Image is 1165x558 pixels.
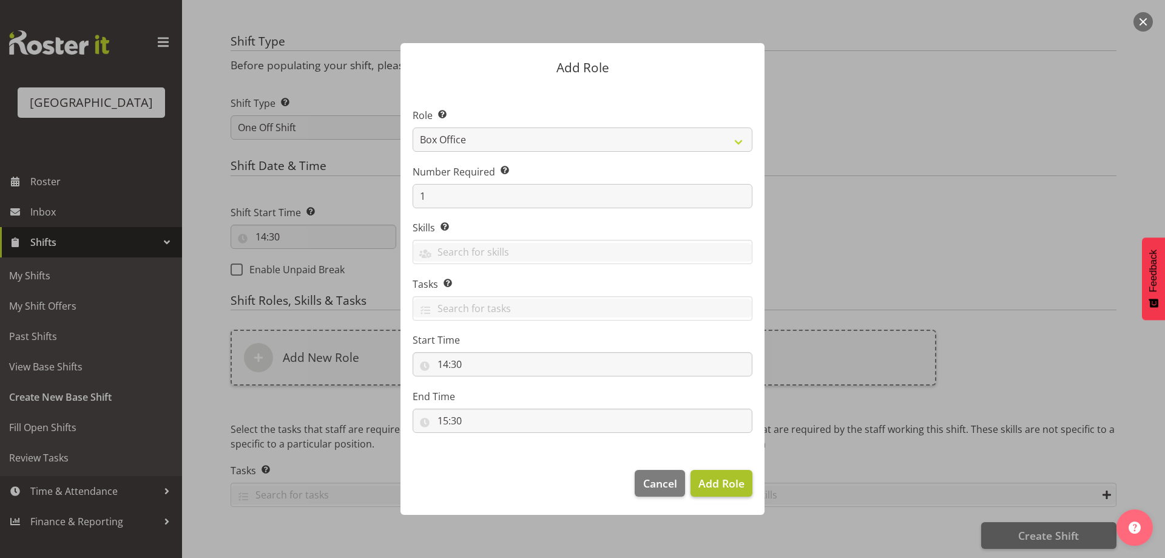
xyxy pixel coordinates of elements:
img: help-xxl-2.png [1129,522,1141,534]
input: Search for skills [413,243,752,262]
label: Skills [413,220,752,235]
label: Role [413,108,752,123]
button: Cancel [635,470,684,497]
input: Click to select... [413,409,752,433]
p: Add Role [413,61,752,74]
label: Start Time [413,333,752,347]
span: Add Role [698,476,745,491]
span: Feedback [1148,250,1159,292]
input: Click to select... [413,352,752,376]
input: Search for tasks [413,299,752,318]
button: Add Role [691,470,752,497]
span: Cancel [643,475,677,491]
label: Tasks [413,277,752,291]
button: Feedback - Show survey [1142,237,1165,320]
label: End Time [413,389,752,404]
label: Number Required [413,165,752,179]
